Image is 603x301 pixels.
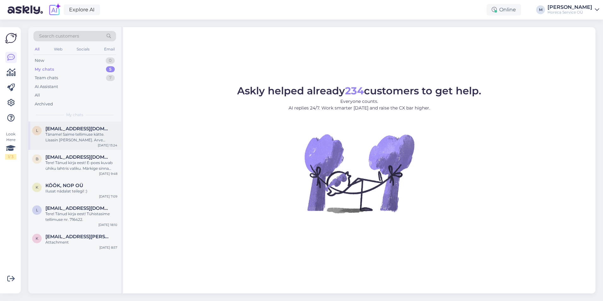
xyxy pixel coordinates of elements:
a: Explore AI [64,4,100,15]
div: All [35,92,40,98]
div: Socials [75,45,91,53]
p: Everyone counts. AI replies 24/7. Work smarter [DATE] and raise the CX bar higher. [237,98,481,111]
img: Askly Logo [5,32,17,44]
span: kristjan.kelder@vty.ee [45,234,111,239]
span: KÖÖK, NOP OÜ [45,183,83,188]
div: [DATE] 8:57 [99,245,117,250]
div: Email [103,45,116,53]
div: [DATE] 18:10 [98,222,117,227]
div: [DATE] 13:24 [98,143,117,148]
div: Tere! Tänud kirja eest! E-poes kuvab ühiku lahtris valiku. Märkige sinna ,,KST=360tk'' kogus 1 [45,160,117,171]
span: baarmetrola@gmail.com [45,154,111,160]
div: My chats [35,66,54,73]
span: My chats [66,112,83,118]
span: laagrikool.moldre@daily.ee [45,205,111,211]
span: Search customers [39,33,79,39]
div: Archived [35,101,53,107]
div: [DATE] 7:09 [99,194,117,199]
div: 7 [106,75,115,81]
div: Täname! Saime tellimuse kätte. Lisasin [PERSON_NAME]. Arve saadame Teile e-[PERSON_NAME], [PERSON... [45,132,117,143]
div: M [536,5,545,14]
span: Askly helped already customers to get help. [237,85,481,97]
div: Attachment [45,239,117,245]
span: K [36,185,38,190]
div: New [35,57,44,64]
div: AI Assistant [35,84,58,90]
div: Team chats [35,75,58,81]
span: k [36,236,38,241]
span: liina.lobjakas@gmail.com [45,126,111,132]
div: Tere! Tänud kirja eest! Tühistasime tellimuse nr. 716422. [45,211,117,222]
span: l [36,208,38,212]
div: 0 [106,57,115,64]
div: All [33,45,41,53]
div: Online [487,4,521,15]
div: Ilusat nädalat teilegi! :) [45,188,117,194]
div: [DATE] 9:48 [99,171,117,176]
b: 234 [345,85,364,97]
div: Look Here [5,131,16,160]
div: [PERSON_NAME] [547,5,592,10]
div: Web [53,45,64,53]
img: No Chat active [302,116,416,230]
span: b [36,156,38,161]
img: explore-ai [48,3,61,16]
div: 5 [106,66,115,73]
a: [PERSON_NAME]Horeca Service OÜ [547,5,599,15]
span: l [36,128,38,133]
div: 1 / 3 [5,154,16,160]
div: Horeca Service OÜ [547,10,592,15]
